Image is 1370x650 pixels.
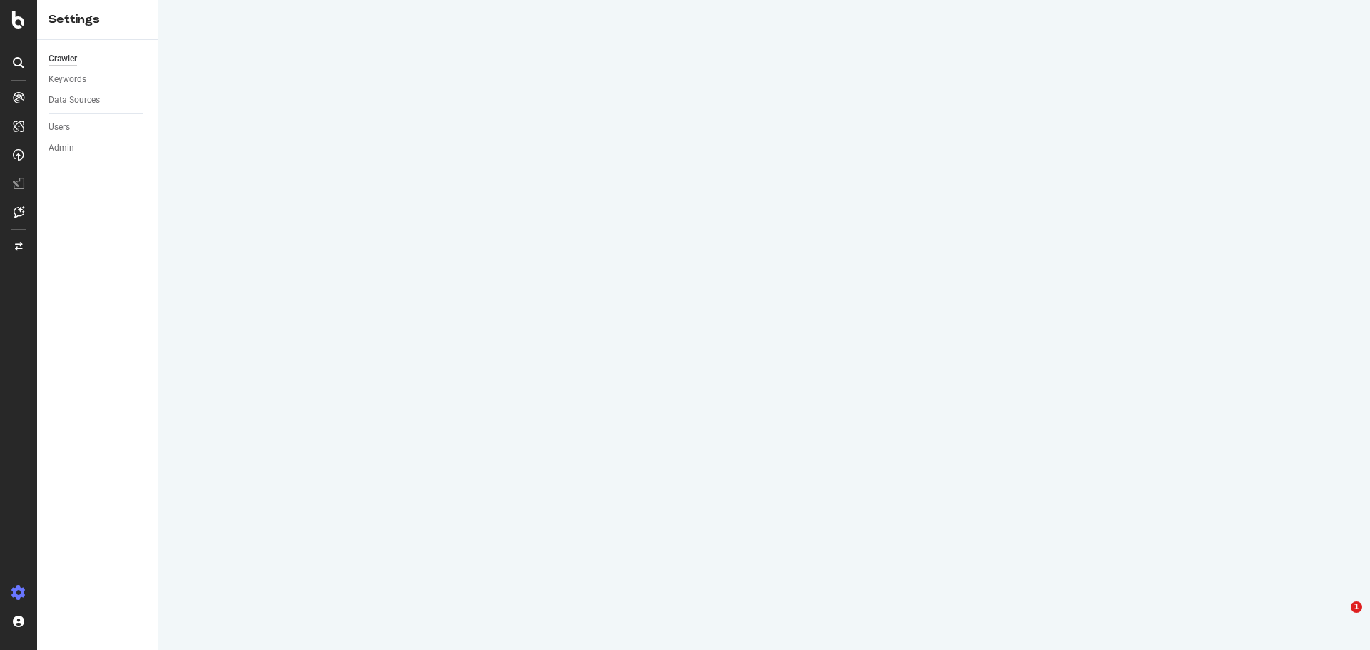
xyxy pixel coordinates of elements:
div: Crawler [49,51,77,66]
a: Crawler [49,51,148,66]
a: Users [49,120,148,135]
iframe: Intercom live chat [1321,601,1356,636]
a: Admin [49,141,148,156]
div: Data Sources [49,93,100,108]
div: Users [49,120,70,135]
a: Data Sources [49,93,148,108]
div: Admin [49,141,74,156]
span: 1 [1351,601,1362,613]
div: Settings [49,11,146,28]
a: Keywords [49,72,148,87]
div: Keywords [49,72,86,87]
